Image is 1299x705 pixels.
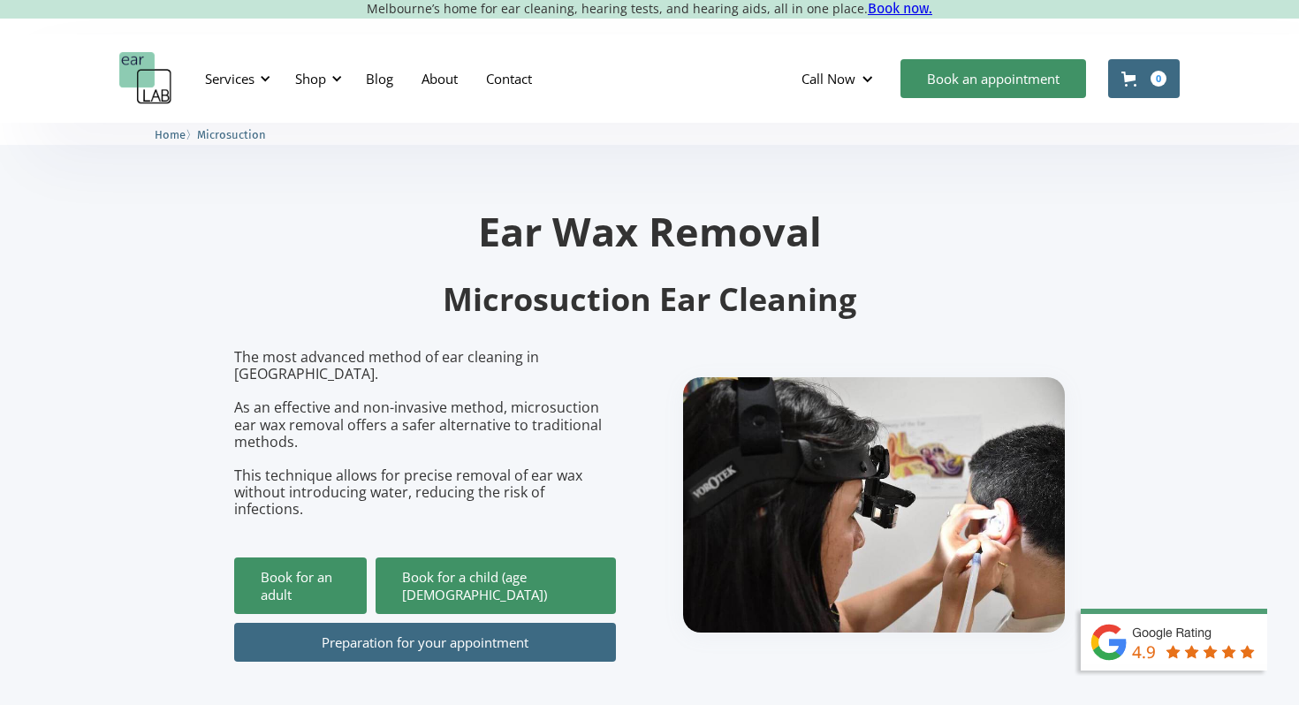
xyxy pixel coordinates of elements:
[234,279,1065,321] h2: Microsuction Ear Cleaning
[472,53,546,104] a: Contact
[155,125,186,142] a: Home
[352,53,407,104] a: Blog
[900,59,1086,98] a: Book an appointment
[407,53,472,104] a: About
[234,211,1065,251] h1: Ear Wax Removal
[205,70,254,87] div: Services
[1108,59,1180,98] a: Open cart
[234,349,616,519] p: The most advanced method of ear cleaning in [GEOGRAPHIC_DATA]. As an effective and non-invasive m...
[285,52,347,105] div: Shop
[801,70,855,87] div: Call Now
[155,128,186,141] span: Home
[197,125,266,142] a: Microsuction
[295,70,326,87] div: Shop
[683,377,1065,633] img: boy getting ear checked.
[155,125,197,144] li: 〉
[787,52,892,105] div: Call Now
[234,557,367,614] a: Book for an adult
[234,623,616,662] a: Preparation for your appointment
[197,128,266,141] span: Microsuction
[119,52,172,105] a: home
[194,52,276,105] div: Services
[376,557,616,614] a: Book for a child (age [DEMOGRAPHIC_DATA])
[1151,71,1166,87] div: 0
